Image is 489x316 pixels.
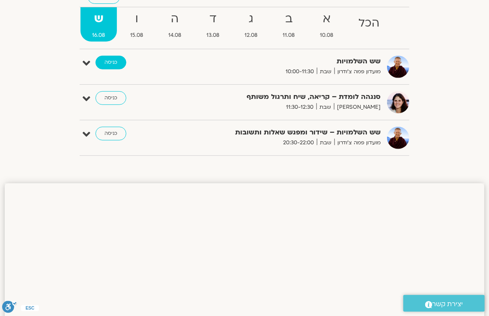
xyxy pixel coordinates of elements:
a: כניסה [95,91,126,105]
strong: ו [119,9,155,29]
span: שבת [316,103,334,112]
span: 13.08 [195,31,231,40]
span: [PERSON_NAME] [334,103,381,112]
span: שבת [317,67,334,76]
a: ד13.08 [195,7,231,42]
strong: ג [233,9,269,29]
strong: ש [81,9,117,29]
strong: ד [195,9,231,29]
a: א10.08 [308,7,345,42]
span: יצירת קשר [432,298,463,310]
span: 14.08 [157,31,193,40]
strong: שש השלמויות – שידור ומפגש שאלות ותשובות [197,127,381,138]
a: ש16.08 [81,7,117,42]
a: ב11.08 [271,7,307,42]
strong: שש השלמויות [197,56,381,67]
span: מועדון פמה צ'ודרון [334,138,381,147]
strong: הכל [347,14,391,33]
a: ה14.08 [157,7,193,42]
span: 12.08 [233,31,269,40]
a: כניסה [95,56,126,69]
strong: א [308,9,345,29]
a: יצירת קשר [403,295,485,312]
a: ג12.08 [233,7,269,42]
span: 10:00-11:30 [283,67,317,76]
span: 16.08 [81,31,117,40]
strong: ה [157,9,193,29]
span: מועדון פמה צ'ודרון [334,67,381,76]
a: ו15.08 [119,7,155,42]
span: 15.08 [119,31,155,40]
a: כניסה [95,127,126,140]
strong: סנגהה לומדת – קריאה, שיח ותרגול משותף [197,91,381,103]
strong: ב [271,9,307,29]
span: 10.08 [308,31,345,40]
span: 20:30-22:00 [280,138,317,147]
span: 11:30-12:30 [283,103,316,112]
a: הכל [347,7,391,42]
span: 11.08 [271,31,307,40]
span: שבת [317,138,334,147]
